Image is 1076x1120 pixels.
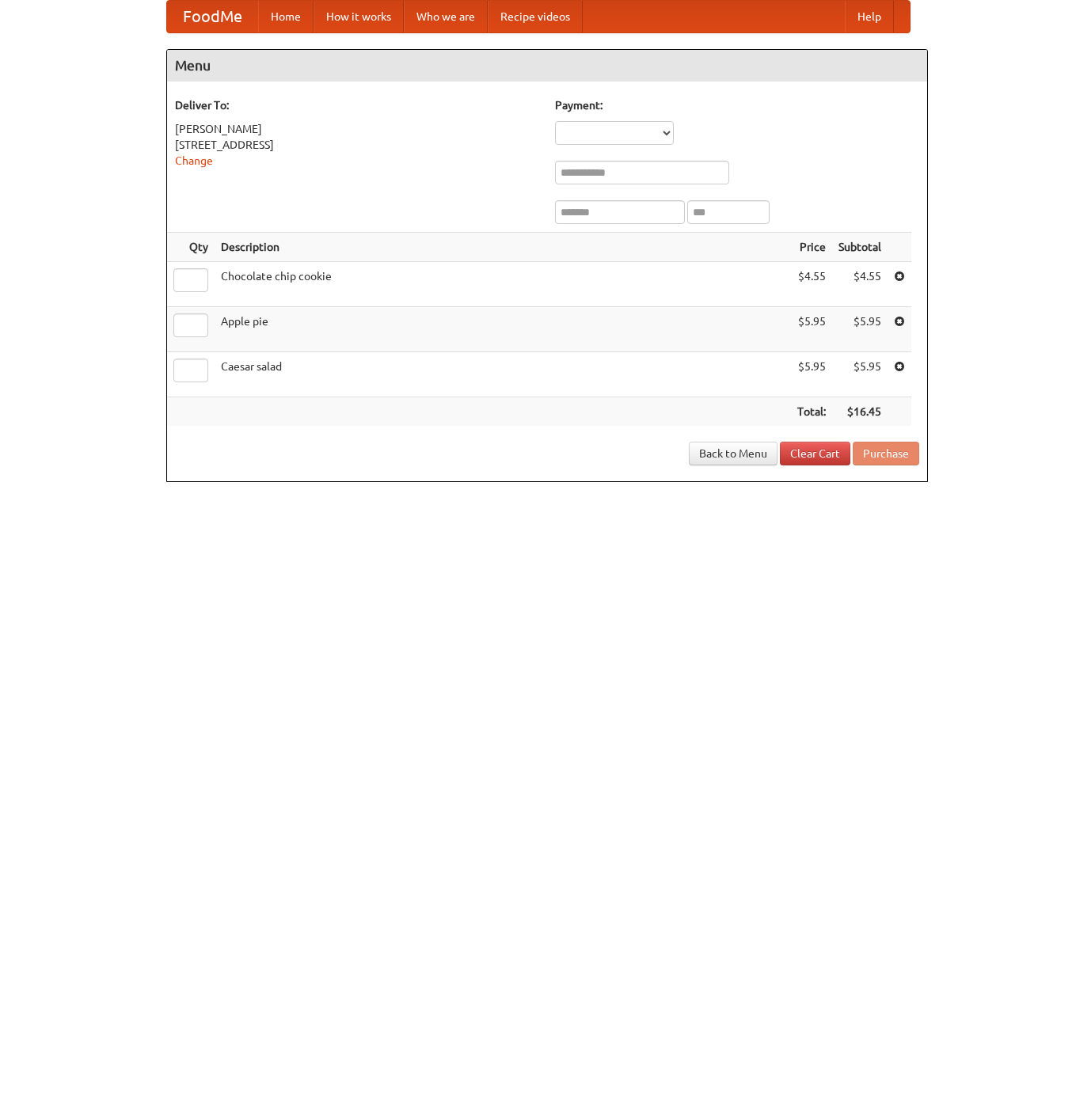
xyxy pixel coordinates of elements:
[215,307,791,352] td: Apple pie
[555,97,919,113] h5: Payment:
[175,121,539,137] div: [PERSON_NAME]
[832,233,888,262] th: Subtotal
[791,307,832,352] td: $5.95
[175,154,213,167] a: Change
[780,442,850,465] a: Clear Cart
[175,137,539,153] div: [STREET_ADDRESS]
[791,233,832,262] th: Price
[404,1,488,32] a: Who we are
[175,97,539,113] h5: Deliver To:
[791,262,832,307] td: $4.55
[215,233,791,262] th: Description
[167,50,927,82] h4: Menu
[832,262,888,307] td: $4.55
[167,233,215,262] th: Qty
[832,397,888,427] th: $16.45
[853,442,919,465] button: Purchase
[689,442,778,465] a: Back to Menu
[832,352,888,397] td: $5.95
[791,397,832,427] th: Total:
[791,352,832,397] td: $5.95
[215,262,791,307] td: Chocolate chip cookie
[832,307,888,352] td: $5.95
[167,1,258,32] a: FoodMe
[314,1,404,32] a: How it works
[488,1,583,32] a: Recipe videos
[215,352,791,397] td: Caesar salad
[258,1,314,32] a: Home
[845,1,894,32] a: Help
